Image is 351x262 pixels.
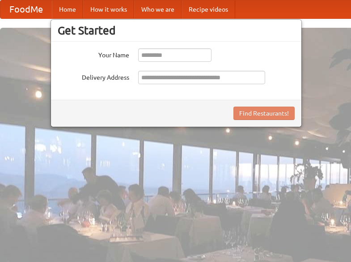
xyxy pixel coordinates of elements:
[0,0,52,18] a: FoodMe
[233,107,295,120] button: Find Restaurants!
[52,0,83,18] a: Home
[58,71,129,82] label: Delivery Address
[58,48,129,60] label: Your Name
[134,0,182,18] a: Who we are
[182,0,235,18] a: Recipe videos
[83,0,134,18] a: How it works
[58,24,295,37] h3: Get Started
